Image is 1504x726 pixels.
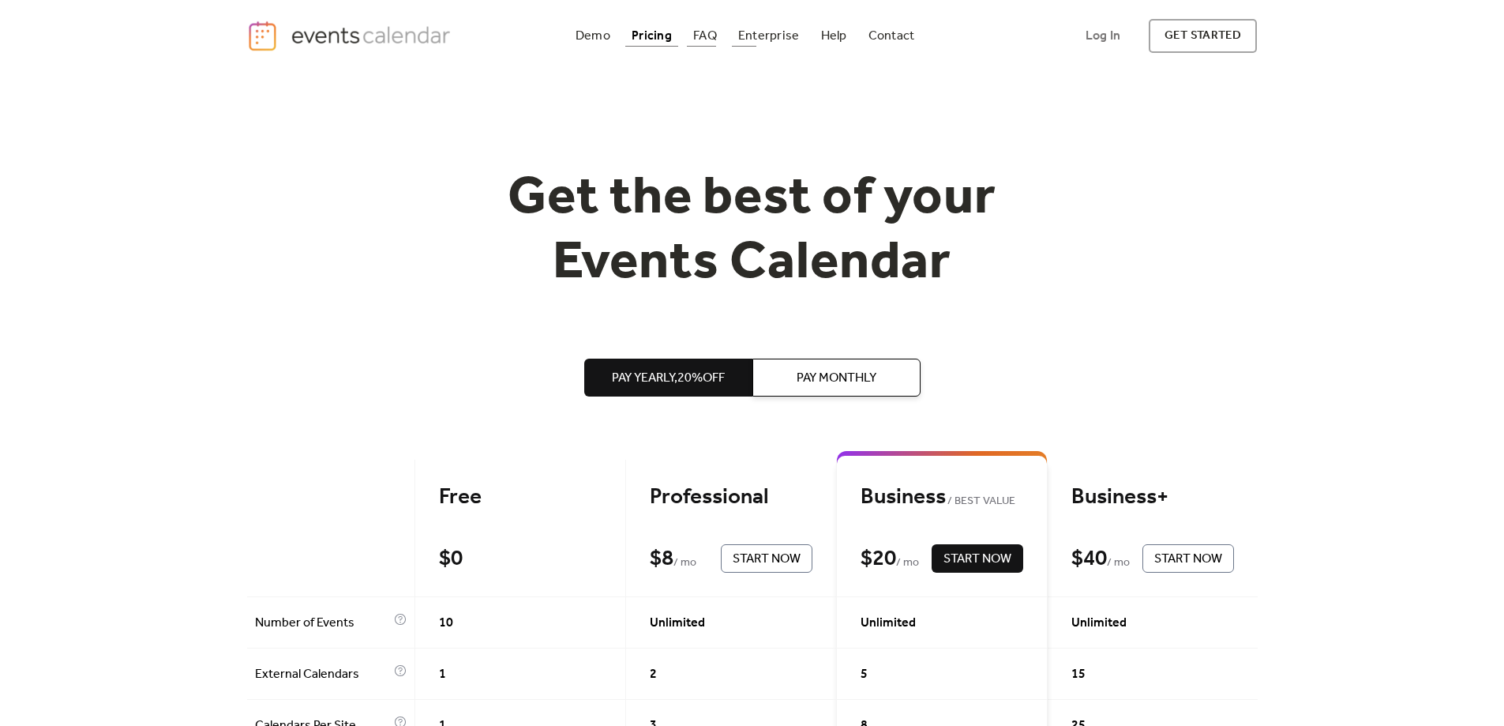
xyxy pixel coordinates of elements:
button: Pay Yearly,20%off [584,359,752,397]
span: Pay Monthly [797,369,876,388]
span: Unlimited [650,614,705,633]
span: 15 [1071,665,1086,684]
button: Pay Monthly [752,359,921,397]
span: Start Now [1154,550,1222,569]
button: Start Now [1142,544,1234,573]
div: $ 8 [650,545,673,573]
div: Enterprise [738,32,799,40]
div: $ 0 [439,545,463,573]
span: Start Now [943,550,1011,569]
span: / mo [1107,554,1130,573]
span: 5 [861,665,868,684]
div: FAQ [693,32,717,40]
span: 10 [439,614,453,633]
span: External Calendars [255,665,390,684]
span: / mo [673,554,696,573]
a: home [247,20,456,52]
span: Start Now [733,550,801,569]
span: 2 [650,665,657,684]
a: Contact [862,25,921,47]
span: Unlimited [1071,614,1127,633]
span: 1 [439,665,446,684]
a: get started [1149,19,1257,53]
div: $ 20 [861,545,896,573]
a: Help [815,25,853,47]
span: Number of Events [255,614,390,633]
a: FAQ [687,25,723,47]
span: BEST VALUE [946,492,1016,511]
button: Start Now [932,544,1023,573]
div: Demo [576,32,610,40]
div: $ 40 [1071,545,1107,573]
div: Professional [650,483,812,511]
a: Enterprise [732,25,805,47]
a: Demo [569,25,617,47]
button: Start Now [721,544,812,573]
h1: Get the best of your Events Calendar [449,167,1056,295]
a: Log In [1070,19,1136,53]
div: Help [821,32,847,40]
div: Contact [868,32,915,40]
div: Free [439,483,602,511]
div: Business [861,483,1023,511]
a: Pricing [625,25,678,47]
span: Pay Yearly, 20% off [612,369,725,388]
span: / mo [896,554,919,573]
div: Pricing [632,32,672,40]
span: Unlimited [861,614,916,633]
div: Business+ [1071,483,1234,511]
